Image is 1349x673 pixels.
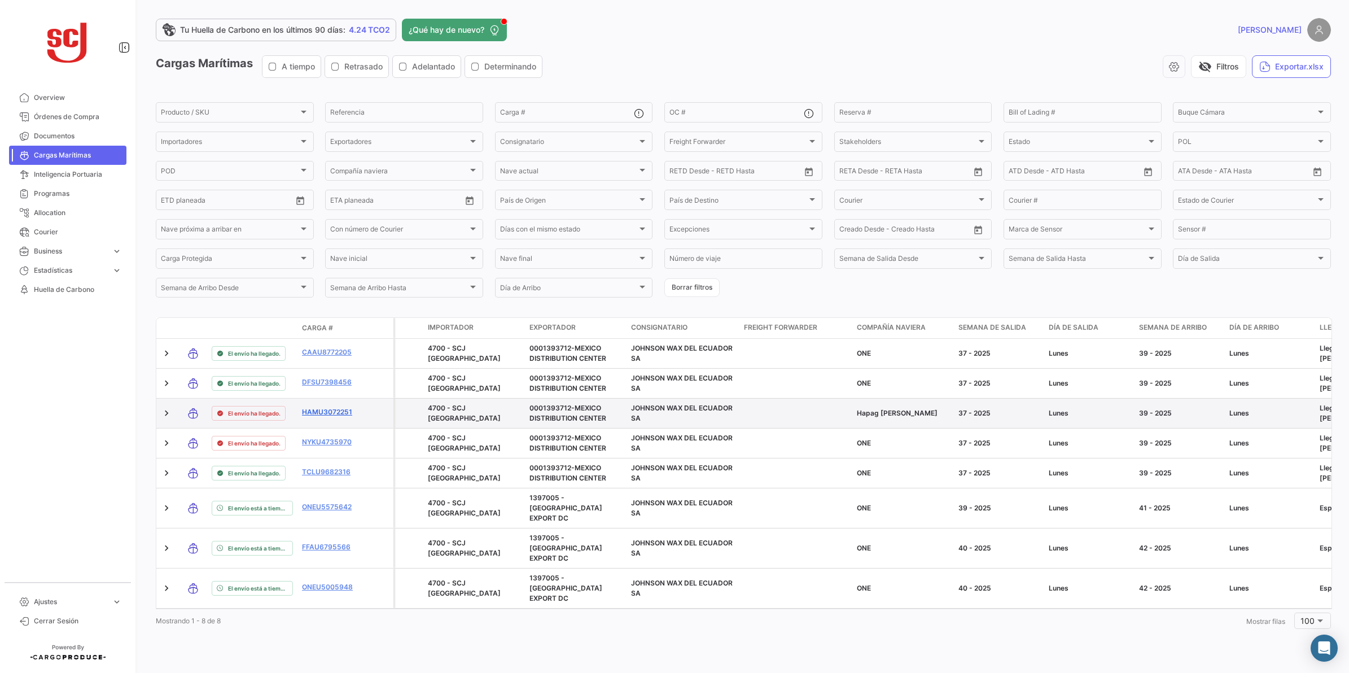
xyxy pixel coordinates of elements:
datatable-header-cell: Carga # [297,318,365,338]
span: Programas [34,189,122,199]
input: Desde [330,198,351,206]
a: Inteligencia Portuaria [9,165,126,184]
span: Courier [839,198,977,206]
img: placeholder-user.png [1307,18,1331,42]
a: Courier [9,222,126,242]
span: Nave final [500,256,638,264]
datatable-header-cell: Póliza [365,324,393,333]
div: Lunes [1049,503,1130,513]
div: 39 - 2025 [958,503,1040,513]
span: 0001393712-MEXICO DISTRIBUTION CENTER [529,404,606,422]
span: 4700 - SCJ Ecuador [428,499,501,517]
span: JOHNSON WAX DEL ECUADOR SA [631,499,733,517]
div: 37 - 2025 [958,378,1040,388]
span: ONE [857,469,871,477]
span: Freight Forwarder [744,322,817,333]
span: Mostrar filas [1246,617,1285,626]
span: 1397005 - TOLUCA EXPORT DC [529,493,602,522]
datatable-header-cell: Semana de Salida [954,318,1044,338]
span: Courier [34,227,122,237]
a: Órdenes de Compra [9,107,126,126]
datatable-header-cell: Compañía naviera [852,318,954,338]
div: 39 - 2025 [1139,378,1220,388]
span: Producto / SKU [161,110,299,118]
span: Allocation [34,208,122,218]
button: Open calendar [970,163,987,180]
span: 0001393712-MEXICO DISTRIBUTION CENTER [529,344,606,362]
button: Determinando [465,56,542,77]
span: Hapag Lloyd [857,409,938,417]
div: Lunes [1229,583,1311,593]
span: Exportadores [330,139,468,147]
a: ONEU5005948 [302,582,361,592]
a: Expand/Collapse Row [161,408,172,419]
span: Huella de Carbono [34,285,122,295]
datatable-header-cell: Semana de Arribo [1135,318,1225,338]
span: Importadores [161,139,299,147]
span: expand_more [112,597,122,607]
datatable-header-cell: Exportador [525,318,627,338]
button: Open calendar [1309,163,1326,180]
button: Open calendar [461,192,478,209]
span: 0001393712-MEXICO DISTRIBUTION CENTER [529,464,606,482]
span: Nave actual [500,169,638,177]
span: Semana de Arribo [1139,322,1207,333]
span: Nave inicial [330,256,468,264]
a: Allocation [9,203,126,222]
div: 39 - 2025 [1139,408,1220,418]
span: Día de Salida [1049,322,1098,333]
a: Expand/Collapse Row [161,438,172,449]
div: Lunes [1229,408,1311,418]
div: 41 - 2025 [1139,503,1220,513]
span: Compañía naviera [857,322,926,333]
div: 37 - 2025 [958,408,1040,418]
span: 4700 - SCJ Ecuador [428,344,501,362]
div: Lunes [1049,438,1130,448]
span: Cerrar Sesión [34,616,122,626]
h3: Cargas Marítimas [156,55,546,78]
div: 39 - 2025 [1139,468,1220,478]
span: 1397005 - TOLUCA EXPORT DC [529,574,602,602]
span: Día de Arribo [500,286,638,294]
button: ¿Qué hay de nuevo? [402,19,507,41]
a: ONEU5575642 [302,502,361,512]
span: Mostrando 1 - 8 de 8 [156,617,221,625]
span: Adelantado [412,61,455,72]
a: Expand/Collapse Row [161,543,172,554]
span: ONE [857,544,871,552]
span: Overview [34,93,122,103]
button: Borrar filtros [664,278,720,297]
span: 0001393712-MEXICO DISTRIBUTION CENTER [529,434,606,452]
div: Lunes [1049,468,1130,478]
datatable-header-cell: Modo de Transporte [179,324,207,333]
a: FFAU6795566 [302,542,361,552]
a: DFSU7398456 [302,377,361,387]
span: Semana de Salida Desde [839,256,977,264]
button: visibility_offFiltros [1191,55,1246,78]
a: Documentos [9,126,126,146]
div: Lunes [1229,543,1311,553]
a: Expand/Collapse Row [161,467,172,479]
input: ATA Hasta [1220,169,1284,177]
input: ATD Desde [1009,169,1044,177]
span: 4700 - SCJ Ecuador [428,434,501,452]
span: Consignatario [631,322,687,333]
a: Huella de Carbono [9,280,126,299]
span: 4.24 TCO2 [349,24,390,36]
span: Compañía naviera [330,169,468,177]
div: Lunes [1049,583,1130,593]
div: 40 - 2025 [958,543,1040,553]
span: JOHNSON WAX DEL ECUADOR SA [631,464,733,482]
span: Inteligencia Portuaria [34,169,122,180]
span: [PERSON_NAME] [1238,24,1302,36]
a: Tu Huella de Carbono en los últimos 90 días:4.24 TCO2 [156,19,396,41]
div: Lunes [1229,503,1311,513]
img: scj_logo1.svg [40,14,96,70]
span: expand_more [112,246,122,256]
a: Expand/Collapse Row [161,378,172,389]
span: ¿Qué hay de nuevo? [409,24,484,36]
span: Semana de Arribo Hasta [330,286,468,294]
span: El envío ha llegado. [228,469,281,478]
div: Lunes [1229,348,1311,359]
datatable-header-cell: Día de Arribo [1225,318,1315,338]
